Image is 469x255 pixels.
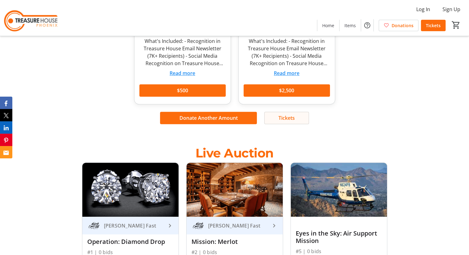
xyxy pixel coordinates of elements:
img: Operation: Diamond Drop [82,163,179,217]
span: Log In [416,6,430,13]
span: Tickets [426,22,441,29]
span: Sign Up [442,6,460,13]
div: Eyes in the Sky: Air Support Mission [296,230,382,245]
button: Tickets [264,112,309,124]
div: [PERSON_NAME] Fast [206,223,270,229]
span: Donate Another Amount [179,114,238,122]
a: Items [339,20,361,31]
button: Cart [450,19,462,31]
div: Live Auction [195,144,274,162]
span: Tickets [278,114,295,122]
button: Sign Up [438,4,465,14]
button: $2,500 [244,84,330,97]
img: Eyes in the Sky: Air Support Mission [291,163,387,217]
img: Treasure House's Logo [4,2,59,33]
span: $2,500 [279,87,294,94]
button: Help [361,19,373,31]
a: Tickets [421,20,446,31]
img: Kimberly Caruso Fast [191,219,206,233]
button: Read more [170,69,195,77]
img: Kimberly Caruso Fast [87,219,101,233]
div: What's Included: - Recognition in Treasure House Email Newsletter (7K+ Recipients) - Social Media... [139,37,226,67]
mat-icon: keyboard_arrow_right [166,222,174,229]
img: Mission: Merlot [187,163,283,217]
button: $500 [139,84,226,97]
button: Log In [411,4,435,14]
span: $500 [177,87,188,94]
div: What's Included: - Recognition in Treasure House Email Newsletter (7K+ Recipients) - Social Media... [244,37,330,67]
button: Donate Another Amount [160,112,257,124]
a: Kimberly Caruso Fast[PERSON_NAME] Fast [187,217,283,234]
a: Kimberly Caruso Fast[PERSON_NAME] Fast [82,217,179,234]
div: [PERSON_NAME] Fast [101,223,166,229]
mat-icon: keyboard_arrow_right [270,222,278,229]
div: Operation: Diamond Drop [87,238,174,245]
a: Home [317,20,339,31]
span: Items [344,22,356,29]
div: Mission: Merlot [191,238,278,245]
button: Read more [274,69,299,77]
span: Home [322,22,334,29]
a: Donations [379,20,418,31]
span: Donations [392,22,413,29]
